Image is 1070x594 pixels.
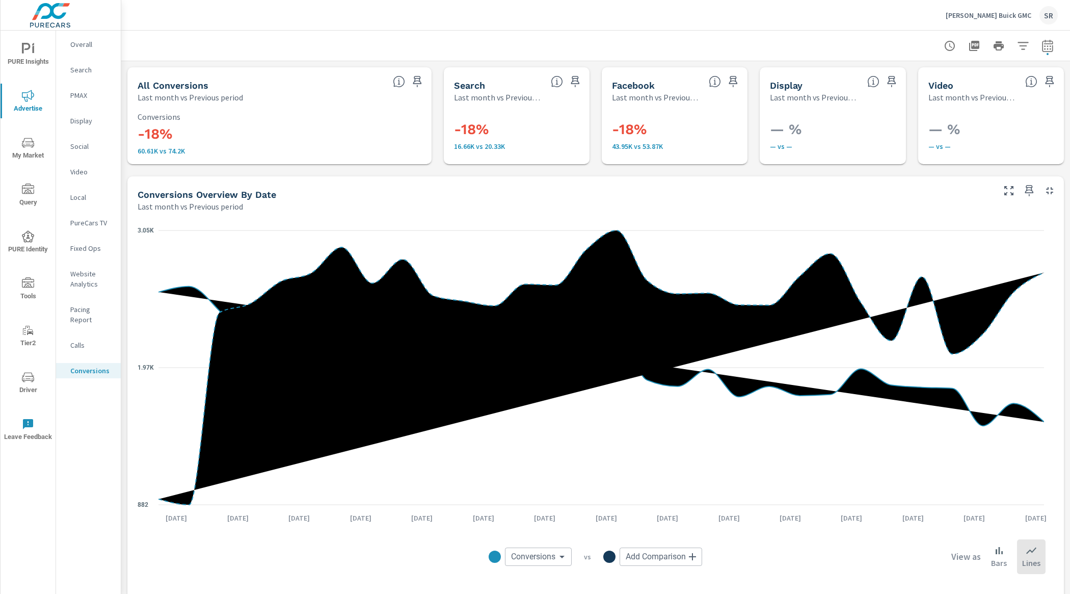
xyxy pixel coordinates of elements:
span: Save this to your personalized report [884,73,900,90]
span: Tier2 [4,324,52,349]
div: Pacing Report [56,302,121,327]
p: [PERSON_NAME] Buick GMC [946,11,1031,20]
p: [DATE] [650,513,685,523]
p: Conversions [70,366,113,376]
p: Last month vs Previous period [928,91,1017,104]
div: Social [56,139,121,154]
p: Social [70,141,113,151]
button: Make Fullscreen [1001,183,1017,199]
p: 60,609 vs 74,202 [138,147,421,155]
p: Overall [70,39,113,49]
p: [DATE] [588,513,624,523]
p: [DATE] [281,513,317,523]
p: [DATE] [711,513,747,523]
p: PMAX [70,90,113,100]
p: 43,946 vs 53,873 [612,142,746,150]
p: Last month vs Previous period [138,91,243,104]
div: Search [56,62,121,78]
p: PureCars TV [70,218,113,228]
button: Print Report [988,36,1009,56]
p: Lines [1022,557,1040,569]
span: PURE Insights [4,43,52,68]
p: [DATE] [956,513,992,523]
div: Local [56,190,121,205]
p: Last month vs Previous period [770,91,859,104]
p: Fixed Ops [70,243,113,253]
span: Save this to your personalized report [1041,73,1058,90]
p: Calls [70,340,113,350]
span: Leave Feedback [4,418,52,443]
span: My Market [4,137,52,162]
h3: -18% [612,121,746,138]
h5: All Conversions [138,80,208,91]
span: Add Comparison [626,552,686,562]
span: All conversions reported from Facebook with duplicates filtered out [709,75,721,88]
p: Bars [991,557,1007,569]
p: [DATE] [772,513,808,523]
span: All Conversions include Actions, Leads and Unmapped Conversions [393,75,405,88]
div: Overall [56,37,121,52]
span: Save this to your personalized report [725,73,741,90]
h5: Display [770,80,802,91]
span: Query [4,184,52,209]
span: Display Conversions include Actions, Leads and Unmapped Conversions [867,75,879,88]
p: Search [70,65,113,75]
span: Save this to your personalized report [409,73,425,90]
span: PURE Identity [4,230,52,255]
p: Last month vs Previous period [138,200,243,213]
p: [DATE] [343,513,379,523]
p: Video [70,167,113,177]
h5: Facebook [612,80,655,91]
p: Local [70,192,113,202]
div: Video [56,164,121,179]
div: Add Comparison [620,548,702,566]
button: Apply Filters [1013,36,1033,56]
button: Select Date Range [1037,36,1058,56]
span: Tools [4,277,52,302]
p: Pacing Report [70,304,113,325]
button: "Export Report to PDF" [964,36,984,56]
div: PureCars TV [56,215,121,230]
span: Advertise [4,90,52,115]
div: Calls [56,338,121,353]
p: — vs — [928,142,1063,150]
h3: -18% [454,121,588,138]
p: [DATE] [158,513,194,523]
h5: Conversions Overview By Date [138,189,276,200]
div: Conversions [505,548,572,566]
text: 1.97K [138,364,154,371]
div: Conversions [56,363,121,378]
div: SR [1039,6,1058,24]
span: Save this to your personalized report [1021,183,1037,199]
p: Last month vs Previous period [612,91,701,104]
span: Conversions [511,552,555,562]
p: [DATE] [404,513,440,523]
span: Video Conversions include Actions, Leads and Unmapped Conversions [1025,75,1037,88]
h5: Video [928,80,953,91]
p: [DATE] [895,513,931,523]
p: Display [70,116,113,126]
span: Driver [4,371,52,396]
p: Last month vs Previous period [454,91,543,104]
h5: Search [454,80,485,91]
p: 16,663 vs 20,329 [454,142,588,150]
button: Minimize Widget [1041,183,1058,199]
div: nav menu [1,31,56,453]
span: Save this to your personalized report [567,73,583,90]
text: 3.05K [138,227,154,234]
div: PMAX [56,88,121,103]
div: Fixed Ops [56,241,121,256]
div: Display [56,113,121,128]
p: Website Analytics [70,269,113,289]
h3: -18% [138,125,421,143]
span: Search Conversions include Actions, Leads and Unmapped Conversions. [551,75,563,88]
text: 882 [138,501,148,508]
div: Website Analytics [56,266,121,292]
p: [DATE] [466,513,501,523]
p: [DATE] [1018,513,1054,523]
p: Conversions [138,112,421,121]
p: — vs — [770,142,904,150]
p: [DATE] [834,513,869,523]
p: [DATE] [220,513,256,523]
h3: — % [770,121,904,138]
